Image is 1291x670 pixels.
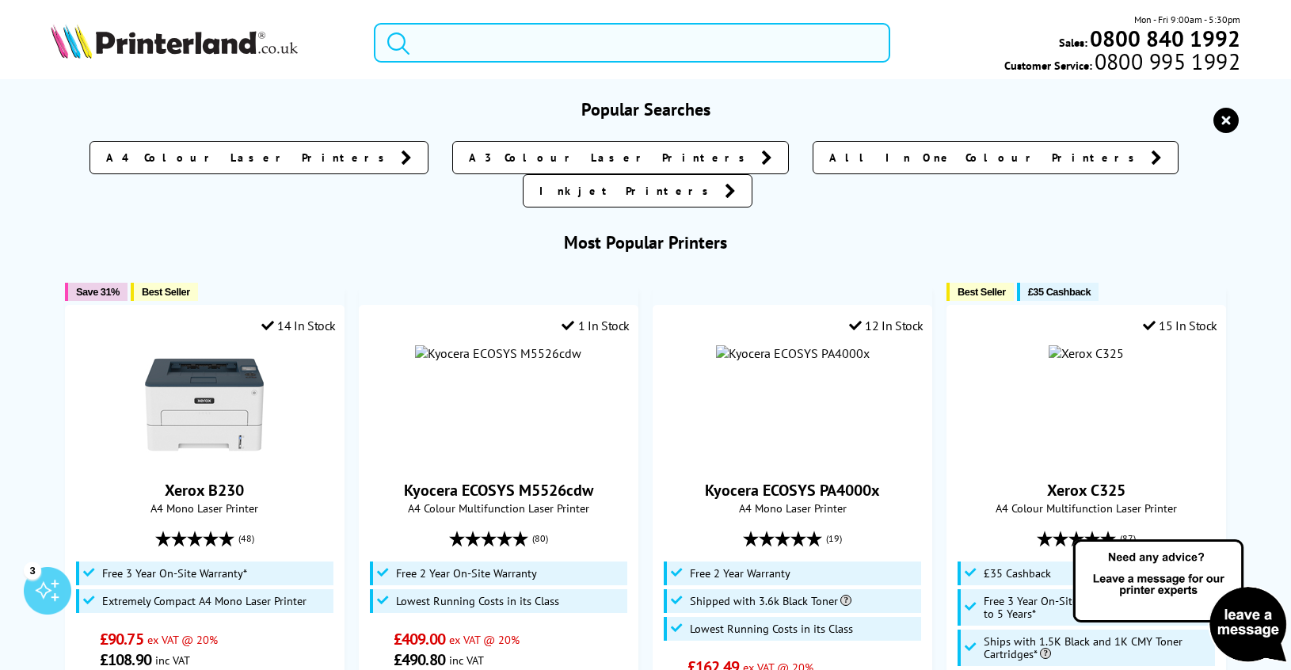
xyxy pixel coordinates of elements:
span: Free 2 Year On-Site Warranty [396,567,537,580]
span: 0800 995 1992 [1092,54,1240,69]
button: Best Seller [131,283,198,301]
span: £35 Cashback [984,567,1051,580]
span: ex VAT @ 20% [147,632,218,647]
span: Inkjet Printers [539,183,717,199]
span: inc VAT [155,653,190,668]
div: 3 [24,562,41,579]
a: A4 Colour Laser Printers [89,141,428,174]
div: 1 In Stock [562,318,630,333]
span: A4 Mono Laser Printer [74,501,336,516]
span: Extremely Compact A4 Mono Laser Printer [102,595,307,607]
span: Free 3 Year On-Site Warranty and Extend up to 5 Years* [984,595,1210,620]
span: £90.75 [100,629,143,649]
span: Mon - Fri 9:00am - 5:30pm [1134,12,1240,27]
span: Best Seller [958,286,1006,298]
span: Lowest Running Costs in its Class [690,622,853,635]
span: inc VAT [449,653,484,668]
span: £409.00 [394,629,445,649]
button: Best Seller [946,283,1014,301]
img: Xerox C325 [1049,345,1124,361]
span: (19) [826,523,842,554]
span: Free 2 Year Warranty [690,567,790,580]
span: £35 Cashback [1028,286,1091,298]
img: Xerox B230 [145,345,264,464]
span: £108.90 [100,649,151,670]
img: Kyocera ECOSYS M5526cdw [415,345,581,361]
span: Free 3 Year On-Site Warranty* [102,567,247,580]
span: Customer Service: [1004,54,1240,73]
input: Search product or brand [374,23,890,63]
span: (80) [532,523,548,554]
div: 15 In Stock [1143,318,1217,333]
a: Printerland Logo [51,24,354,62]
div: 14 In Stock [261,318,336,333]
img: Printerland Logo [51,24,298,59]
span: A4 Mono Laser Printer [661,501,924,516]
span: A3 Colour Laser Printers [469,150,753,166]
a: Xerox C325 [1047,480,1125,501]
a: Xerox B230 [165,480,244,501]
h3: Most Popular Printers [51,231,1240,253]
a: All In One Colour Printers [813,141,1179,174]
a: Xerox B230 [145,451,264,467]
img: Kyocera ECOSYS PA4000x [716,345,870,361]
a: 0800 840 1992 [1087,31,1240,46]
div: 12 In Stock [849,318,924,333]
b: 0800 840 1992 [1090,24,1240,53]
span: Shipped with 3.6k Black Toner [690,595,851,607]
button: Save 31% [65,283,128,301]
span: Lowest Running Costs in its Class [396,595,559,607]
span: Ships with 1.5K Black and 1K CMY Toner Cartridges* [984,635,1210,660]
span: (87) [1120,523,1136,554]
span: A4 Colour Laser Printers [106,150,393,166]
a: A3 Colour Laser Printers [452,141,789,174]
a: Inkjet Printers [523,174,752,207]
span: Sales: [1059,35,1087,50]
span: (48) [238,523,254,554]
a: Kyocera ECOSYS M5526cdw [404,480,593,501]
a: Kyocera ECOSYS PA4000x [705,480,880,501]
span: A4 Colour Multifunction Laser Printer [955,501,1217,516]
span: £490.80 [394,649,445,670]
span: All In One Colour Printers [829,150,1143,166]
span: Save 31% [76,286,120,298]
button: £35 Cashback [1017,283,1099,301]
span: A4 Colour Multifunction Laser Printer [367,501,630,516]
span: Best Seller [142,286,190,298]
img: Open Live Chat window [1069,537,1291,667]
h3: Popular Searches [51,98,1240,120]
span: ex VAT @ 20% [449,632,520,647]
